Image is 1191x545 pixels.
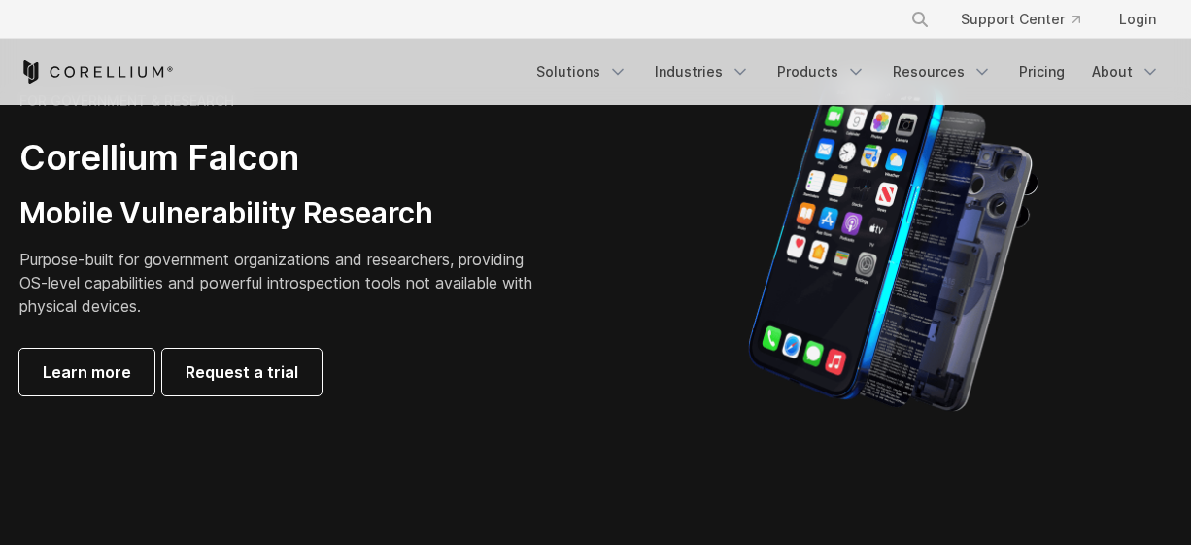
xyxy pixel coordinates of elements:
a: Industries [643,54,762,89]
img: iPhone model separated into the mechanics used to build the physical device. [747,74,1039,414]
h3: Mobile Vulnerability Research [19,195,549,232]
a: Resources [881,54,1004,89]
a: Request a trial [162,349,322,395]
div: Navigation Menu [525,54,1172,89]
a: Login [1104,2,1172,37]
a: Learn more [19,349,154,395]
a: About [1080,54,1172,89]
a: Corellium Home [19,60,174,84]
span: Learn more [43,360,131,384]
a: Pricing [1007,54,1076,89]
span: Request a trial [186,360,298,384]
a: Products [766,54,877,89]
p: Purpose-built for government organizations and researchers, providing OS-level capabilities and p... [19,248,549,318]
h2: Corellium Falcon [19,136,549,180]
a: Support Center [945,2,1096,37]
a: Solutions [525,54,639,89]
button: Search [902,2,937,37]
div: Navigation Menu [887,2,1172,37]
